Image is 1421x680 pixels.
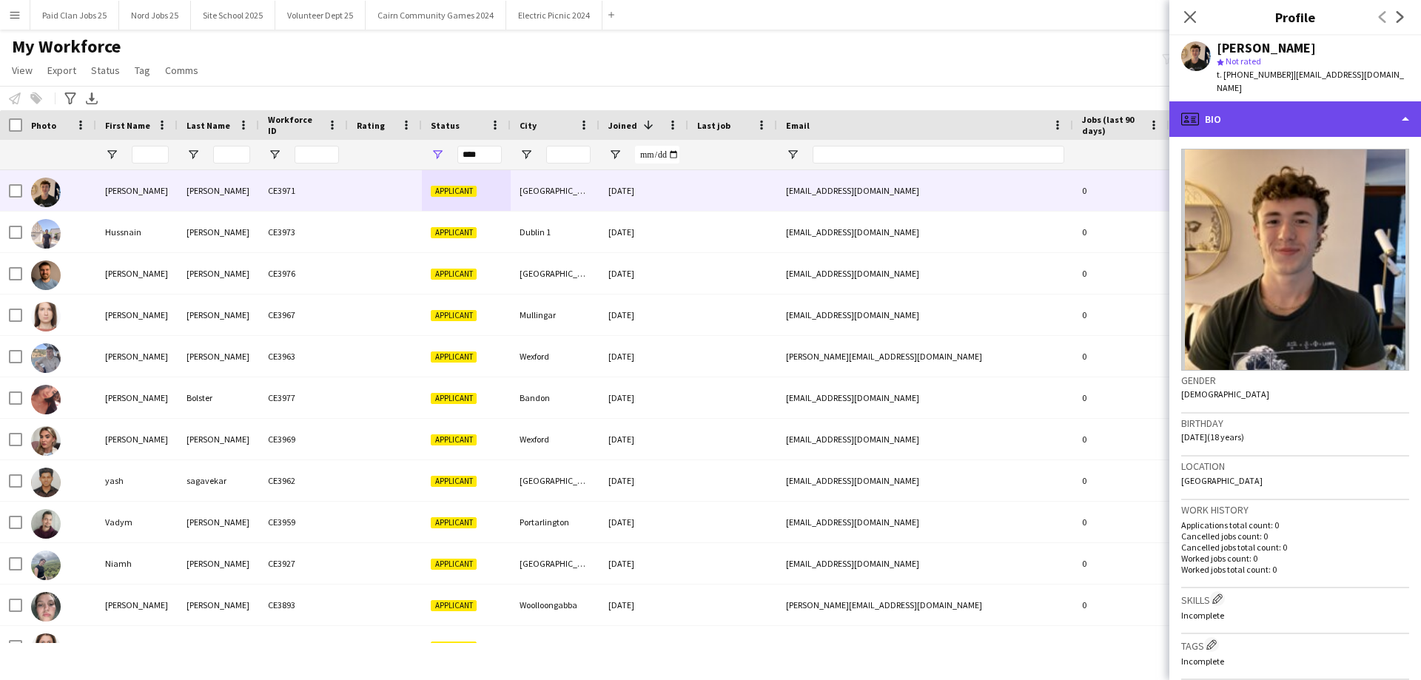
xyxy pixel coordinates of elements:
[1073,212,1169,252] div: 0
[511,212,599,252] div: Dublin 1
[777,212,1073,252] div: [EMAIL_ADDRESS][DOMAIN_NAME]
[178,336,259,377] div: [PERSON_NAME]
[511,626,599,667] div: Маллингар
[31,509,61,539] img: Vadym Shylov
[178,626,259,667] div: [PERSON_NAME]
[178,170,259,211] div: [PERSON_NAME]
[259,419,348,459] div: CE3969
[96,585,178,625] div: [PERSON_NAME]
[608,148,622,161] button: Open Filter Menu
[511,170,599,211] div: [GEOGRAPHIC_DATA]
[31,178,61,207] img: Francesco Rinaldi
[599,460,688,501] div: [DATE]
[777,170,1073,211] div: [EMAIL_ADDRESS][DOMAIN_NAME]
[96,336,178,377] div: [PERSON_NAME]
[599,294,688,335] div: [DATE]
[259,253,348,294] div: CE3976
[41,61,82,80] a: Export
[96,377,178,418] div: [PERSON_NAME]
[6,61,38,80] a: View
[1226,55,1261,67] span: Not rated
[599,212,688,252] div: [DATE]
[546,146,591,164] input: City Filter Input
[47,64,76,77] span: Export
[599,585,688,625] div: [DATE]
[511,419,599,459] div: Wexford
[1169,101,1421,137] div: Bio
[431,351,477,363] span: Applicant
[431,517,477,528] span: Applicant
[31,343,61,373] img: Ryan Kehoe
[777,502,1073,542] div: [EMAIL_ADDRESS][DOMAIN_NAME]
[431,148,444,161] button: Open Filter Menu
[178,585,259,625] div: [PERSON_NAME]
[91,64,120,77] span: Status
[520,120,537,131] span: City
[635,146,679,164] input: Joined Filter Input
[119,1,191,30] button: Nord Jobs 25
[1073,170,1169,211] div: 0
[1181,503,1409,516] h3: Work history
[366,1,506,30] button: Cairn Community Games 2024
[1181,519,1409,531] p: Applications total count: 0
[96,502,178,542] div: Vadym
[1073,419,1169,459] div: 0
[1082,114,1143,136] span: Jobs (last 90 days)
[129,61,156,80] a: Tag
[1073,294,1169,335] div: 0
[777,294,1073,335] div: [EMAIL_ADDRESS][DOMAIN_NAME]
[178,543,259,584] div: [PERSON_NAME]
[506,1,602,30] button: Electric Picnic 2024
[1073,626,1169,667] div: 0
[178,502,259,542] div: [PERSON_NAME]
[191,1,275,30] button: Site School 2025
[178,377,259,418] div: Bolster
[511,502,599,542] div: Portarlington
[96,419,178,459] div: [PERSON_NAME]
[259,460,348,501] div: CE3962
[511,294,599,335] div: Mullingar
[105,148,118,161] button: Open Filter Menu
[431,600,477,611] span: Applicant
[1073,377,1169,418] div: 0
[1073,543,1169,584] div: 0
[135,64,150,77] span: Tag
[83,90,101,107] app-action-btn: Export XLSX
[259,336,348,377] div: CE3963
[31,551,61,580] img: Niamh Foley
[85,61,126,80] a: Status
[511,253,599,294] div: [GEOGRAPHIC_DATA]
[431,120,460,131] span: Status
[31,219,61,249] img: Hussnain Ali
[599,419,688,459] div: [DATE]
[786,148,799,161] button: Open Filter Menu
[31,120,56,131] span: Photo
[96,294,178,335] div: [PERSON_NAME]
[1181,637,1409,653] h3: Tags
[777,253,1073,294] div: [EMAIL_ADDRESS][DOMAIN_NAME]
[777,543,1073,584] div: [EMAIL_ADDRESS][DOMAIN_NAME]
[96,626,178,667] div: Viktoriia
[187,120,230,131] span: Last Name
[187,148,200,161] button: Open Filter Menu
[1181,553,1409,564] p: Worked jobs count: 0
[511,336,599,377] div: Wexford
[520,148,533,161] button: Open Filter Menu
[431,642,477,653] span: Applicant
[1073,502,1169,542] div: 0
[1073,460,1169,501] div: 0
[259,294,348,335] div: CE3967
[12,36,121,58] span: My Workforce
[1181,542,1409,553] p: Cancelled jobs total count: 0
[1181,610,1409,621] p: Incomplete
[178,294,259,335] div: [PERSON_NAME]
[259,377,348,418] div: CE3977
[599,377,688,418] div: [DATE]
[777,377,1073,418] div: [EMAIL_ADDRESS][DOMAIN_NAME]
[61,90,79,107] app-action-btn: Advanced filters
[599,336,688,377] div: [DATE]
[295,146,339,164] input: Workforce ID Filter Input
[105,120,150,131] span: First Name
[259,543,348,584] div: CE3927
[511,377,599,418] div: Bandon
